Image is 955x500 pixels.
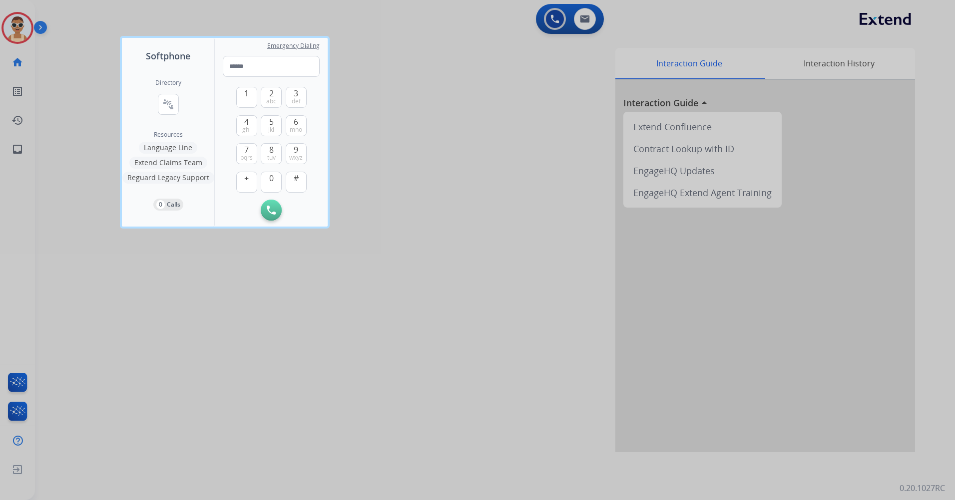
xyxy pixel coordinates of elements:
img: call-button [267,206,276,215]
span: abc [266,97,276,105]
span: 7 [244,144,249,156]
p: Calls [167,200,180,209]
span: wxyz [289,154,303,162]
span: 6 [294,116,298,128]
button: # [286,172,307,193]
span: 9 [294,144,298,156]
button: Reguard Legacy Support [122,172,214,184]
button: + [236,172,257,193]
span: 1 [244,87,249,99]
button: 2abc [261,87,282,108]
h2: Directory [155,79,181,87]
button: 0 [261,172,282,193]
button: 6mno [286,115,307,136]
span: tuv [267,154,276,162]
span: 0 [269,172,274,184]
button: 8tuv [261,143,282,164]
p: 0 [156,200,165,209]
button: 0Calls [153,199,183,211]
button: 7pqrs [236,143,257,164]
span: + [244,172,249,184]
span: 3 [294,87,298,99]
span: mno [290,126,302,134]
mat-icon: connect_without_contact [162,98,174,110]
button: Extend Claims Team [129,157,207,169]
span: 2 [269,87,274,99]
span: 8 [269,144,274,156]
span: # [294,172,299,184]
button: 1 [236,87,257,108]
span: pqrs [240,154,253,162]
span: ghi [242,126,251,134]
span: 5 [269,116,274,128]
button: 4ghi [236,115,257,136]
span: 4 [244,116,249,128]
span: def [292,97,301,105]
span: Resources [154,131,183,139]
button: Language Line [139,142,197,154]
span: Emergency Dialing [267,42,320,50]
span: jkl [268,126,274,134]
button: 3def [286,87,307,108]
span: Softphone [146,49,190,63]
button: 5jkl [261,115,282,136]
p: 0.20.1027RC [900,482,945,494]
button: 9wxyz [286,143,307,164]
